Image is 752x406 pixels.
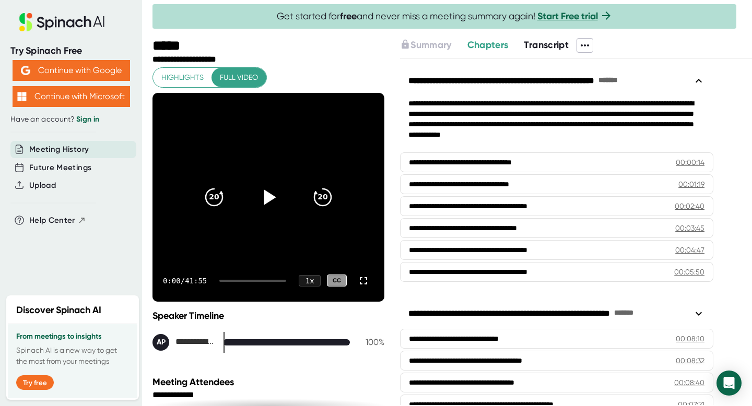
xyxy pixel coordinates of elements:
[163,277,207,285] div: 0:00 / 41:55
[674,377,704,388] div: 00:08:40
[675,201,704,211] div: 00:02:40
[10,45,132,57] div: Try Spinach Free
[676,157,704,168] div: 00:00:14
[675,223,704,233] div: 00:03:45
[716,371,742,396] div: Open Intercom Messenger
[675,245,704,255] div: 00:04:47
[674,267,704,277] div: 00:05:50
[524,39,569,51] span: Transcript
[299,275,321,286] div: 1 x
[29,214,75,226] span: Help Center
[211,68,266,87] button: Full video
[152,334,215,351] div: Amakeda Ponds
[152,334,169,351] div: AP
[76,115,99,124] a: Sign in
[16,375,54,390] button: Try free
[467,38,509,52] button: Chapters
[400,38,467,53] div: Upgrade to access
[537,10,598,22] a: Start Free trial
[524,38,569,52] button: Transcript
[467,39,509,51] span: Chapters
[10,115,132,124] div: Have an account?
[29,180,56,192] button: Upload
[220,71,258,84] span: Full video
[676,333,704,344] div: 00:08:10
[16,345,129,367] p: Spinach AI is a new way to get the most from your meetings
[400,38,451,52] button: Summary
[676,355,704,366] div: 00:08:32
[29,162,91,174] button: Future Meetings
[152,310,384,321] div: Speaker Timeline
[21,66,30,75] img: Aehbyd4JwY73AAAAAElFTkSuQmCC
[358,337,384,347] div: 100 %
[161,71,204,84] span: Highlights
[29,214,86,226] button: Help Center
[16,332,129,341] h3: From meetings to insights
[152,376,387,388] div: Meeting Attendees
[153,68,212,87] button: Highlights
[340,10,357,22] b: free
[678,179,704,189] div: 00:01:19
[13,86,130,107] button: Continue with Microsoft
[410,39,451,51] span: Summary
[16,303,101,317] h2: Discover Spinach AI
[277,10,613,22] span: Get started for and never miss a meeting summary again!
[327,274,347,286] div: CC
[29,144,89,156] button: Meeting History
[13,60,130,81] button: Continue with Google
